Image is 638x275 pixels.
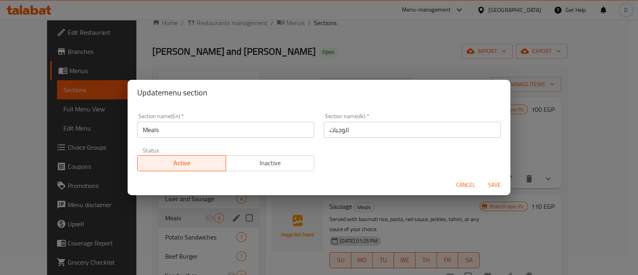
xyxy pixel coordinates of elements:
[137,86,501,99] h2: Update menu section
[141,157,223,169] span: Active
[456,180,475,190] span: Cancel
[324,122,501,138] input: Please enter section name(ar)
[137,122,314,138] input: Please enter section name(en)
[482,178,507,192] button: Save
[485,180,504,190] span: Save
[226,155,315,171] button: Inactive
[229,157,311,169] span: Inactive
[453,178,478,192] button: Cancel
[137,155,226,171] button: Active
